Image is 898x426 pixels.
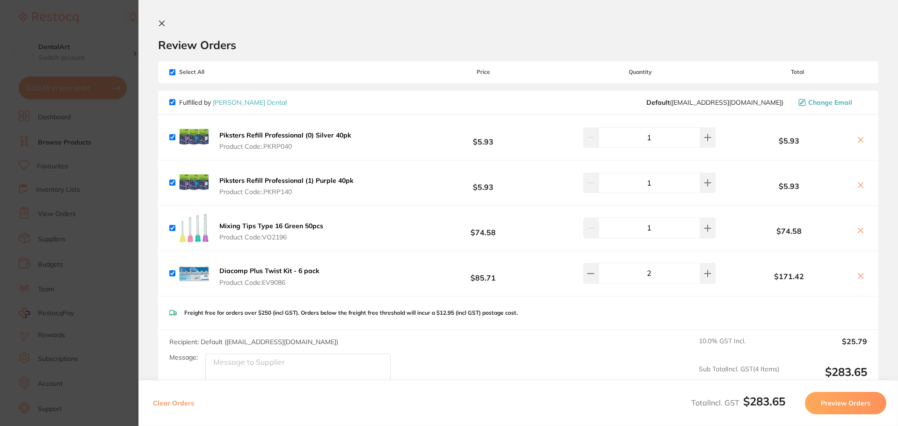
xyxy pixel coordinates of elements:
span: sales@piksters.com [646,99,783,106]
button: Piksters Refill Professional (0) Silver 40pk Product Code:.PKRP040 [217,131,354,151]
b: $5.93 [413,129,553,146]
img: NW52Mjdpdw [179,123,209,152]
b: Diacomp Plus Twist Kit - 6 pack [219,267,319,275]
b: $283.65 [743,394,785,408]
button: Change Email [796,98,867,107]
button: Piksters Refill Professional (1) Purple 40pk Product Code:.PKRP140 [217,176,356,196]
button: Mixing Tips Type 16 Green 50pcs Product Code:VO2196 [217,222,326,241]
button: Clear Orders [150,392,197,414]
span: Change Email [808,99,852,106]
span: Quantity [553,69,728,75]
b: $171.42 [728,272,850,281]
button: Diacomp Plus Twist Kit - 6 pack Product Code:EV9086 [217,267,322,286]
span: Select All [169,69,263,75]
b: Piksters Refill Professional (1) Purple 40pk [219,176,354,185]
b: $85.71 [413,265,553,282]
b: Mixing Tips Type 16 Green 50pcs [219,222,323,230]
b: $74.58 [413,219,553,237]
output: $283.65 [787,365,867,391]
span: Total [728,69,867,75]
span: Price [413,69,553,75]
img: eHB2aXIyaA [179,213,209,243]
span: Product Code: .PKRP040 [219,143,351,150]
span: 10.0 % GST Incl. [699,337,779,358]
span: Product Code: VO2196 [219,233,323,241]
img: emd1aGpsYw [179,259,209,289]
b: Piksters Refill Professional (0) Silver 40pk [219,131,351,139]
span: Recipient: Default ( [EMAIL_ADDRESS][DOMAIN_NAME] ) [169,338,338,346]
p: Fulfilled by [179,99,287,106]
output: $25.79 [787,337,867,358]
span: Product Code: .PKRP140 [219,188,354,195]
b: $74.58 [728,227,850,235]
button: Preview Orders [805,392,886,414]
span: Total Incl. GST [691,398,785,407]
b: $5.93 [728,182,850,190]
label: Message: [169,354,198,361]
img: MGx3YzZlOA [179,168,209,198]
span: Sub Total Incl. GST ( 4 Items) [699,365,779,391]
p: Freight free for orders over $250 (incl GST). Orders below the freight free threshold will incur ... [184,310,518,316]
span: Product Code: EV9086 [219,279,319,286]
b: $5.93 [413,174,553,191]
h2: Review Orders [158,38,878,52]
b: Default [646,98,670,107]
b: $5.93 [728,137,850,145]
a: [PERSON_NAME] Dental [213,98,287,107]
